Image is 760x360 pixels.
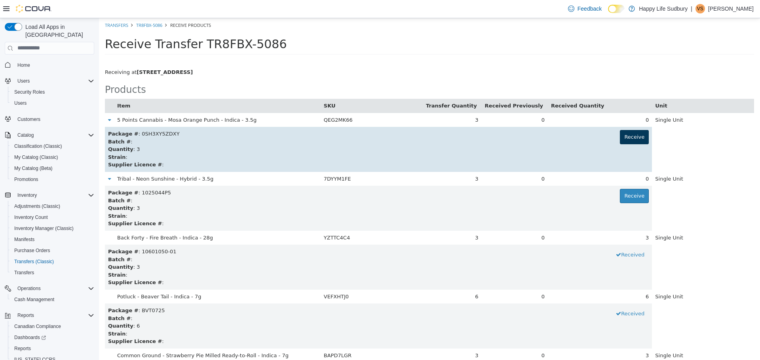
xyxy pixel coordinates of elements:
button: Received Quantity [452,84,507,92]
button: Inventory Manager (Classic) [8,223,97,234]
p: Happy Life Sudbury [639,4,688,13]
span: My Catalog (Beta) [14,165,53,172]
span: Single Unit [556,158,584,164]
div: : [9,135,550,143]
span: Receive Products [71,4,112,10]
span: Transfers (Classic) [14,258,54,265]
div: 3 [452,334,550,341]
button: Unit [556,84,570,92]
span: 5 Points Cannabis - Mosa Orange Punch - Indica - 3.5g [18,99,158,105]
a: Inventory Manager (Classic) [11,224,77,233]
img: Cova [16,5,51,13]
div: : [9,260,550,268]
a: Classification (Classic) [11,141,65,151]
strong: Batch # [9,238,32,244]
span: Cash Management [14,296,54,303]
a: Home [14,60,33,70]
span: VS [697,4,703,13]
a: Dashboards [11,333,49,342]
a: Feedback [565,1,605,17]
strong: Quantity [9,305,34,311]
span: Purchase Orders [14,247,50,254]
span: My Catalog (Classic) [11,153,94,162]
span: Tribal - Neon Sunshine - Hybrid - 3.5g [18,158,114,164]
span: Users [14,100,27,106]
span: Inventory Manager (Classic) [14,225,74,232]
div: : 6 [9,304,550,312]
a: Manifests [11,235,38,244]
button: Cash Management [8,294,97,305]
span: My Catalog (Classic) [14,154,58,160]
a: Transfers [11,268,37,277]
span: Home [17,62,30,68]
a: Reports [11,344,34,353]
span: Common Ground - Strawberry Pie Milled Ready-to-Roll - Indica - 7g [18,334,190,340]
span: Inventory Manager (Classic) [11,224,94,233]
p: | [691,4,692,13]
span: Receiving at [6,51,94,57]
div: : 3 [9,186,550,194]
b: Package # [9,289,40,295]
button: Received Previously [386,84,446,92]
button: Transfers [8,267,97,278]
button: Reports [2,310,97,321]
button: Reports [8,343,97,354]
button: Classification (Classic) [8,141,97,152]
strong: Quantity [9,187,34,193]
span: Users [17,78,30,84]
span: Load All Apps in [GEOGRAPHIC_DATA] [22,23,94,39]
div: : BVT0725 [9,288,550,296]
span: Dashboards [11,333,94,342]
strong: Strain [9,254,27,260]
a: Users [11,98,30,108]
div: : [9,312,550,320]
span: Transfers (Classic) [11,257,94,266]
button: Manifests [8,234,97,245]
td: 0 [383,213,449,227]
strong: Batch # [9,179,32,185]
a: Adjustments (Classic) [11,202,63,211]
td: 0 [383,154,449,168]
strong: Supplier Licence # [9,261,63,267]
button: Transfers (Classic) [8,256,97,267]
span: Security Roles [11,87,94,97]
b: Package # [9,230,40,236]
div: : [9,179,550,187]
span: Security Roles [14,89,45,95]
b: [STREET_ADDRESS] [38,51,94,57]
span: Single Unit [556,217,584,222]
span: Inventory [17,192,37,198]
a: Canadian Compliance [11,322,64,331]
strong: Quantity [9,246,34,252]
button: Inventory [14,190,40,200]
p: [PERSON_NAME] [708,4,754,13]
span: Operations [17,285,41,292]
span: Catalog [14,130,94,140]
td: 0 [383,95,449,109]
span: Purchase Orders [11,246,94,255]
input: Dark Mode [608,5,625,13]
a: Inventory Count [11,213,51,222]
a: Customers [14,115,44,124]
span: BAPD7LGR [225,334,253,340]
button: Transfer Quantity [327,84,380,92]
span: Home [14,60,94,70]
div: 3 [452,216,550,224]
td: 3 [324,330,383,345]
button: SKU [225,84,238,92]
h2: Products [6,66,655,77]
strong: Supplier Licence # [9,320,63,326]
div: : 0SH3XY5ZDXY [9,112,550,120]
button: Users [2,75,97,87]
span: Classification (Classic) [14,143,62,149]
button: Users [8,98,97,109]
button: Users [14,76,33,86]
a: Transfers [6,4,29,10]
a: Purchase Orders [11,246,53,255]
span: Adjustments (Classic) [14,203,60,209]
a: Cash Management [11,295,57,304]
button: Canadian Compliance [8,321,97,332]
strong: Quantity [9,128,34,134]
button: Security Roles [8,87,97,98]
